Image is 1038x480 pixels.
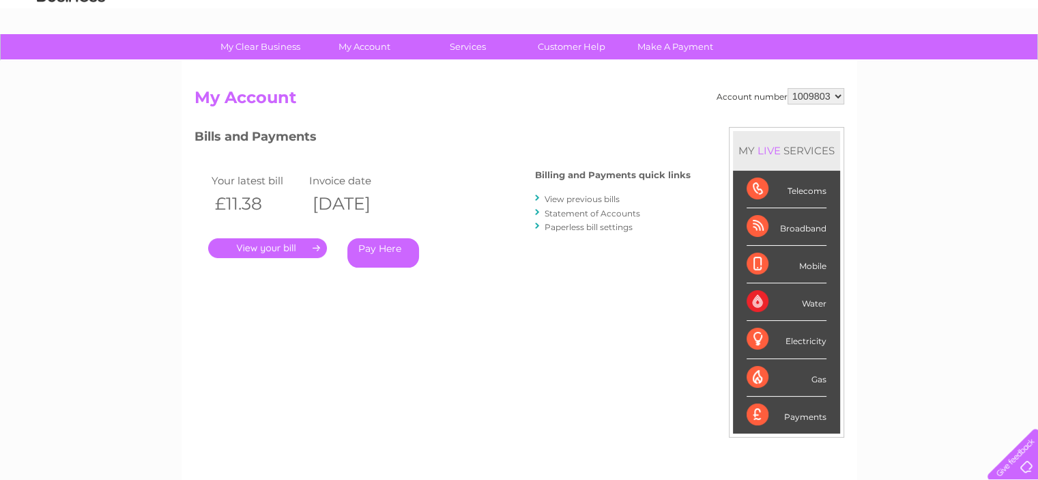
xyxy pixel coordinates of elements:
[798,58,824,68] a: Water
[208,171,306,190] td: Your latest bill
[208,190,306,218] th: £11.38
[947,58,981,68] a: Contact
[747,171,826,208] div: Telecoms
[36,36,106,77] img: logo.png
[412,34,524,59] a: Services
[993,58,1025,68] a: Log out
[208,238,327,258] a: .
[197,8,842,66] div: Clear Business is a trading name of Verastar Limited (registered in [GEOGRAPHIC_DATA] No. 3667643...
[733,131,840,170] div: MY SERVICES
[747,321,826,358] div: Electricity
[755,144,783,157] div: LIVE
[747,397,826,434] div: Payments
[717,88,844,104] div: Account number
[308,34,420,59] a: My Account
[306,190,404,218] th: [DATE]
[194,88,844,114] h2: My Account
[306,171,404,190] td: Invoice date
[747,208,826,246] div: Broadband
[545,222,633,232] a: Paperless bill settings
[545,194,620,204] a: View previous bills
[747,359,826,397] div: Gas
[619,34,732,59] a: Make A Payment
[747,283,826,321] div: Water
[545,208,640,218] a: Statement of Accounts
[747,246,826,283] div: Mobile
[870,58,911,68] a: Telecoms
[919,58,939,68] a: Blog
[194,127,691,151] h3: Bills and Payments
[204,34,317,59] a: My Clear Business
[781,7,875,24] a: 0333 014 3131
[347,238,419,268] a: Pay Here
[832,58,862,68] a: Energy
[535,170,691,180] h4: Billing and Payments quick links
[515,34,628,59] a: Customer Help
